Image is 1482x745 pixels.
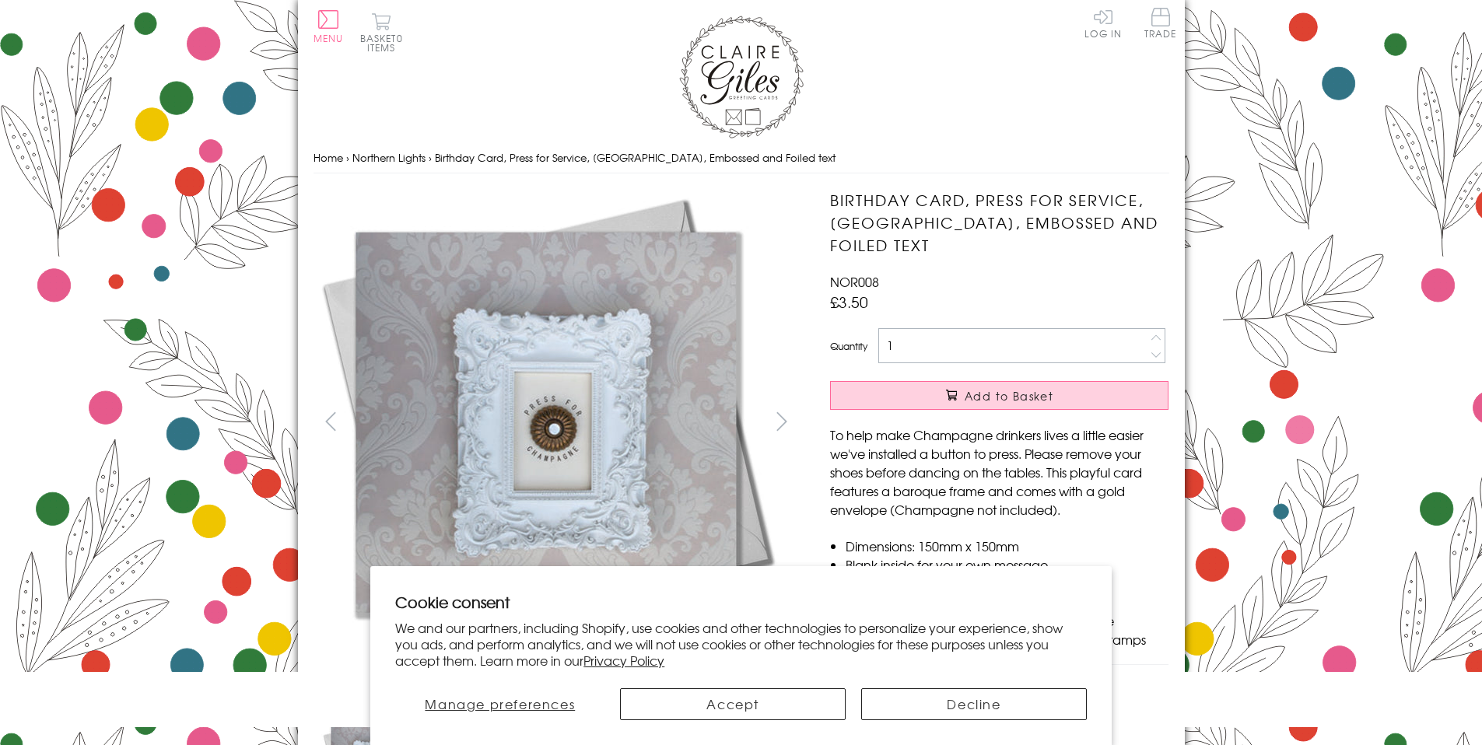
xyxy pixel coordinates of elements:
button: Basket0 items [360,12,403,52]
label: Quantity [830,339,867,353]
span: Trade [1144,8,1177,38]
li: Blank inside for your own message [846,555,1168,574]
span: £3.50 [830,291,868,313]
img: Birthday Card, Press for Service, Champagne, Embossed and Foiled text [314,189,780,656]
h2: Cookie consent [395,591,1087,613]
a: Privacy Policy [583,651,664,670]
p: To help make Champagne drinkers lives a little easier we've installed a button to press. Please r... [830,425,1168,519]
span: NOR008 [830,272,879,291]
span: 0 items [367,31,403,54]
img: Claire Giles Greetings Cards [679,16,804,138]
span: Manage preferences [425,694,575,713]
button: Accept [620,688,846,720]
a: Log In [1084,8,1122,38]
button: Manage preferences [395,688,604,720]
p: We and our partners, including Shopify, use cookies and other technologies to personalize your ex... [395,620,1087,668]
nav: breadcrumbs [314,142,1169,174]
a: Trade [1144,8,1177,41]
span: Add to Basket [965,388,1053,404]
button: next [764,404,799,439]
span: Menu [314,31,344,45]
a: Northern Lights [352,150,426,165]
li: Dimensions: 150mm x 150mm [846,537,1168,555]
button: Menu [314,10,344,43]
button: Add to Basket [830,381,1168,410]
button: Decline [861,688,1087,720]
button: prev [314,404,349,439]
span: › [346,150,349,165]
span: Birthday Card, Press for Service, [GEOGRAPHIC_DATA], Embossed and Foiled text [435,150,836,165]
span: › [429,150,432,165]
h1: Birthday Card, Press for Service, [GEOGRAPHIC_DATA], Embossed and Foiled text [830,189,1168,256]
a: Home [314,150,343,165]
